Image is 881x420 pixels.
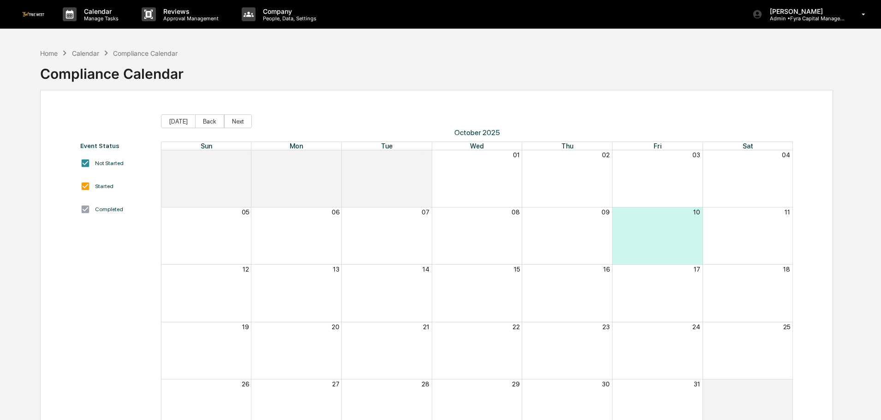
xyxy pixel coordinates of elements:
button: 01 [513,151,520,159]
p: Reviews [156,7,223,15]
button: 07 [422,208,429,216]
p: Calendar [77,7,123,15]
button: 29 [332,151,339,159]
div: Home [40,49,58,57]
button: 01 [783,380,790,388]
button: 27 [332,380,339,388]
p: Manage Tasks [77,15,123,22]
div: Compliance Calendar [113,49,178,57]
p: [PERSON_NAME] [762,7,848,15]
button: Next [224,114,252,128]
button: 24 [692,323,700,331]
div: Compliance Calendar [40,58,184,82]
button: 19 [242,323,249,331]
p: Approval Management [156,15,223,22]
button: 10 [693,208,700,216]
button: 28 [422,380,429,388]
button: 20 [332,323,339,331]
span: Wed [470,142,484,150]
button: 30 [602,380,610,388]
button: 14 [423,266,429,273]
button: 11 [785,208,790,216]
button: 09 [601,208,610,216]
button: 23 [602,323,610,331]
button: 31 [694,380,700,388]
button: 21 [423,323,429,331]
span: Thu [561,142,573,150]
span: Tue [381,142,393,150]
p: People, Data, Settings [256,15,321,22]
button: 03 [692,151,700,159]
div: Calendar [72,49,99,57]
button: [DATE] [161,114,196,128]
span: Sat [743,142,753,150]
span: Mon [290,142,303,150]
button: 22 [512,323,520,331]
button: Back [195,114,224,128]
button: 06 [332,208,339,216]
img: logo [22,12,44,16]
button: 25 [783,323,790,331]
div: Event Status [80,142,152,149]
button: 02 [602,151,610,159]
button: 16 [603,266,610,273]
button: 04 [782,151,790,159]
p: Admin • Fyra Capital Management [762,15,848,22]
div: Started [95,183,113,189]
div: Completed [95,206,123,213]
button: 15 [514,266,520,273]
button: 08 [512,208,520,216]
span: Sun [201,142,212,150]
button: 05 [242,208,249,216]
button: 13 [333,266,339,273]
button: 26 [242,380,249,388]
button: 30 [422,151,429,159]
button: 28 [241,151,249,159]
button: 18 [783,266,790,273]
button: 12 [243,266,249,273]
span: October 2025 [161,128,793,137]
div: Not Started [95,160,124,166]
button: 29 [512,380,520,388]
span: Fri [654,142,661,150]
p: Company [256,7,321,15]
button: 17 [694,266,700,273]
